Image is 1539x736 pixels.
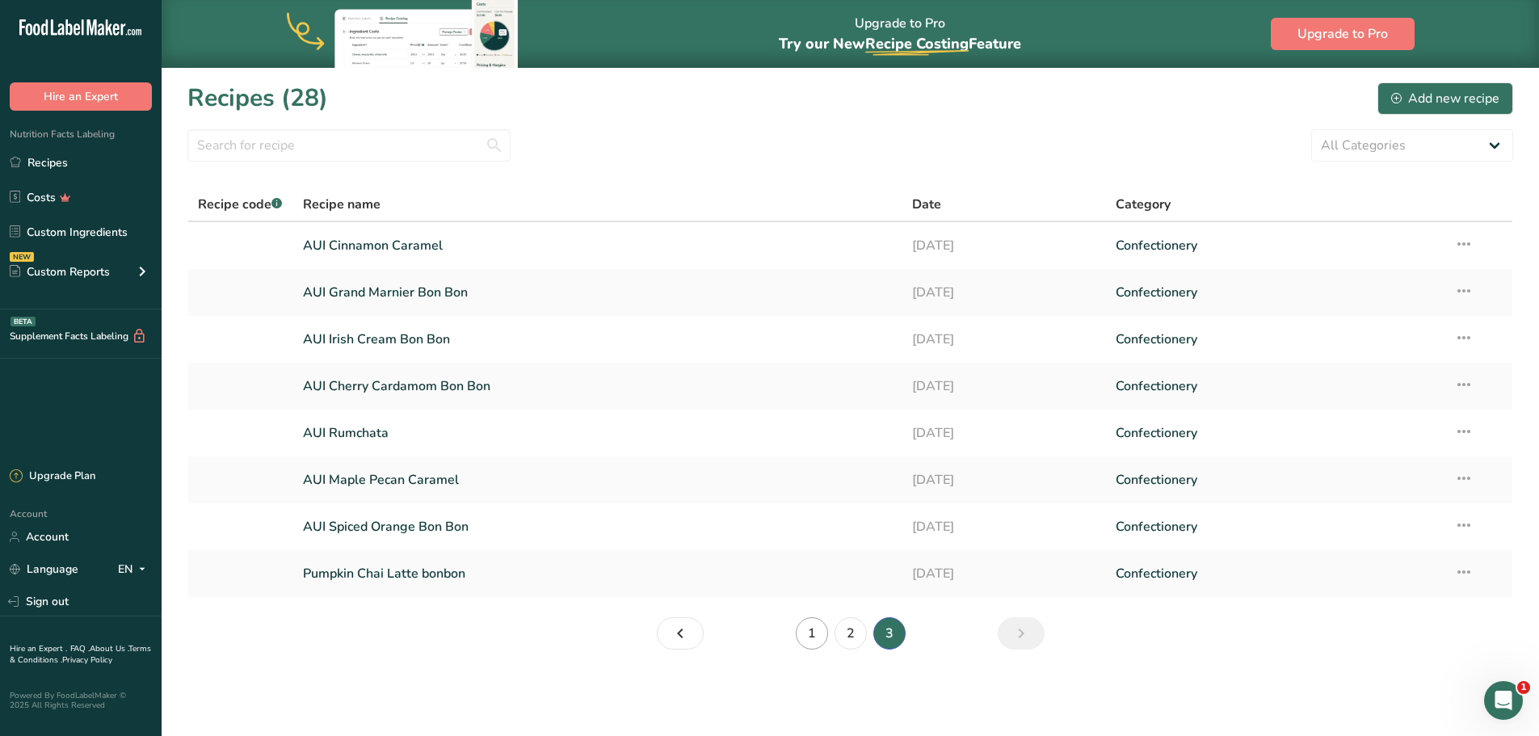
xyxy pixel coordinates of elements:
[1116,557,1435,591] a: Confectionery
[1116,229,1435,263] a: Confectionery
[10,252,34,262] div: NEW
[303,195,381,214] span: Recipe name
[303,416,894,450] a: AUI Rumchata
[62,654,112,666] a: Privacy Policy
[303,463,894,497] a: AUI Maple Pecan Caramel
[303,557,894,591] a: Pumpkin Chai Latte bonbon
[1517,681,1530,694] span: 1
[70,643,90,654] a: FAQ .
[1116,369,1435,403] a: Confectionery
[10,643,151,666] a: Terms & Conditions .
[1116,510,1435,544] a: Confectionery
[303,322,894,356] a: AUI Irish Cream Bon Bon
[912,229,1096,263] a: [DATE]
[912,369,1096,403] a: [DATE]
[1271,18,1415,50] button: Upgrade to Pro
[1116,463,1435,497] a: Confectionery
[10,555,78,583] a: Language
[10,691,152,710] div: Powered By FoodLabelMaker © 2025 All Rights Reserved
[865,34,969,53] span: Recipe Costing
[1116,275,1435,309] a: Confectionery
[198,196,282,213] span: Recipe code
[912,322,1096,356] a: [DATE]
[10,263,110,280] div: Custom Reports
[1297,24,1388,44] span: Upgrade to Pro
[1116,195,1171,214] span: Category
[10,82,152,111] button: Hire an Expert
[912,275,1096,309] a: [DATE]
[187,80,328,116] h1: Recipes (28)
[912,510,1096,544] a: [DATE]
[10,469,95,485] div: Upgrade Plan
[303,275,894,309] a: AUI Grand Marnier Bon Bon
[657,617,704,650] a: Page 2.
[11,317,36,326] div: BETA
[912,557,1096,591] a: [DATE]
[998,617,1045,650] a: Page 4.
[118,560,152,579] div: EN
[796,617,828,650] a: Page 1.
[779,1,1021,68] div: Upgrade to Pro
[303,510,894,544] a: AUI Spiced Orange Bon Bon
[90,643,128,654] a: About Us .
[1391,89,1499,108] div: Add new recipe
[1377,82,1513,115] button: Add new recipe
[912,463,1096,497] a: [DATE]
[779,34,1021,53] span: Try our New Feature
[1484,681,1523,720] iframe: Intercom live chat
[187,129,511,162] input: Search for recipe
[912,195,941,214] span: Date
[303,229,894,263] a: AUI Cinnamon Caramel
[835,617,867,650] a: Page 2.
[10,643,67,654] a: Hire an Expert .
[1116,416,1435,450] a: Confectionery
[303,369,894,403] a: AUI Cherry Cardamom Bon Bon
[912,416,1096,450] a: [DATE]
[1116,322,1435,356] a: Confectionery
